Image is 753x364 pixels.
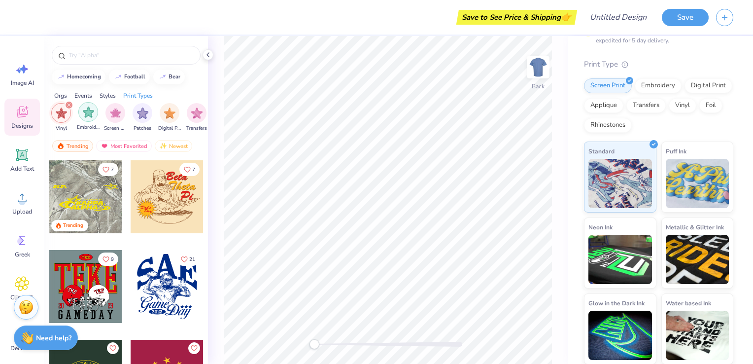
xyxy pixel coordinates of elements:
[77,124,100,131] span: Embroidery
[459,10,575,25] div: Save to See Price & Shipping
[77,103,100,132] button: filter button
[588,146,615,156] span: Standard
[186,103,207,132] div: filter for Transfers
[699,98,722,113] div: Foil
[6,293,38,309] span: Clipart & logos
[57,143,65,149] img: trending.gif
[10,165,34,173] span: Add Text
[666,311,729,360] img: Water based Ink
[158,125,181,132] span: Digital Print
[68,50,194,60] input: Try "Alpha"
[54,91,67,100] div: Orgs
[584,98,623,113] div: Applique
[588,159,652,208] img: Standard
[596,27,717,45] div: This color can be expedited for 5 day delivery.
[137,108,148,119] img: Patches Image
[77,102,100,131] div: filter for Embroidery
[51,103,71,132] button: filter button
[192,167,195,172] span: 7
[96,140,152,152] div: Most Favorited
[164,108,175,119] img: Digital Print Image
[685,78,732,93] div: Digital Print
[63,222,83,229] div: Trending
[309,339,319,349] div: Accessibility label
[133,103,152,132] div: filter for Patches
[98,253,118,266] button: Like
[107,342,119,354] button: Like
[67,74,101,79] div: homecoming
[188,342,200,354] button: Like
[11,122,33,130] span: Designs
[83,107,94,118] img: Embroidery Image
[588,298,645,308] span: Glow in the Dark Ink
[109,70,150,84] button: football
[666,159,729,208] img: Puff Ink
[169,74,180,79] div: bear
[56,108,67,119] img: Vinyl Image
[635,78,682,93] div: Embroidery
[186,103,207,132] button: filter button
[133,103,152,132] button: filter button
[561,11,572,23] span: 👉
[123,91,153,100] div: Print Types
[98,163,118,176] button: Like
[10,344,34,352] span: Decorate
[532,82,545,91] div: Back
[666,298,711,308] span: Water based Ink
[104,103,127,132] button: filter button
[158,103,181,132] div: filter for Digital Print
[74,91,92,100] div: Events
[56,125,67,132] span: Vinyl
[114,74,122,80] img: trend_line.gif
[101,143,108,149] img: most_fav.gif
[588,235,652,284] img: Neon Ink
[584,78,632,93] div: Screen Print
[186,125,207,132] span: Transfers
[666,222,724,232] span: Metallic & Glitter Ink
[666,146,686,156] span: Puff Ink
[179,163,200,176] button: Like
[528,57,548,77] img: Back
[104,103,127,132] div: filter for Screen Print
[110,108,121,119] img: Screen Print Image
[155,140,192,152] div: Newest
[124,74,145,79] div: football
[584,118,632,133] div: Rhinestones
[588,311,652,360] img: Glow in the Dark Ink
[626,98,666,113] div: Transfers
[111,257,114,262] span: 9
[111,167,114,172] span: 7
[159,143,167,149] img: newest.gif
[191,108,203,119] img: Transfers Image
[15,251,30,258] span: Greek
[11,79,34,87] span: Image AI
[584,59,733,70] div: Print Type
[158,103,181,132] button: filter button
[189,257,195,262] span: 21
[51,103,71,132] div: filter for Vinyl
[57,74,65,80] img: trend_line.gif
[159,74,167,80] img: trend_line.gif
[153,70,185,84] button: bear
[36,333,71,343] strong: Need help?
[176,253,200,266] button: Like
[134,125,151,132] span: Patches
[588,222,613,232] span: Neon Ink
[582,7,654,27] input: Untitled Design
[12,208,32,216] span: Upload
[100,91,116,100] div: Styles
[104,125,127,132] span: Screen Print
[52,140,93,152] div: Trending
[666,235,729,284] img: Metallic & Glitter Ink
[662,9,709,26] button: Save
[52,70,105,84] button: homecoming
[669,98,696,113] div: Vinyl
